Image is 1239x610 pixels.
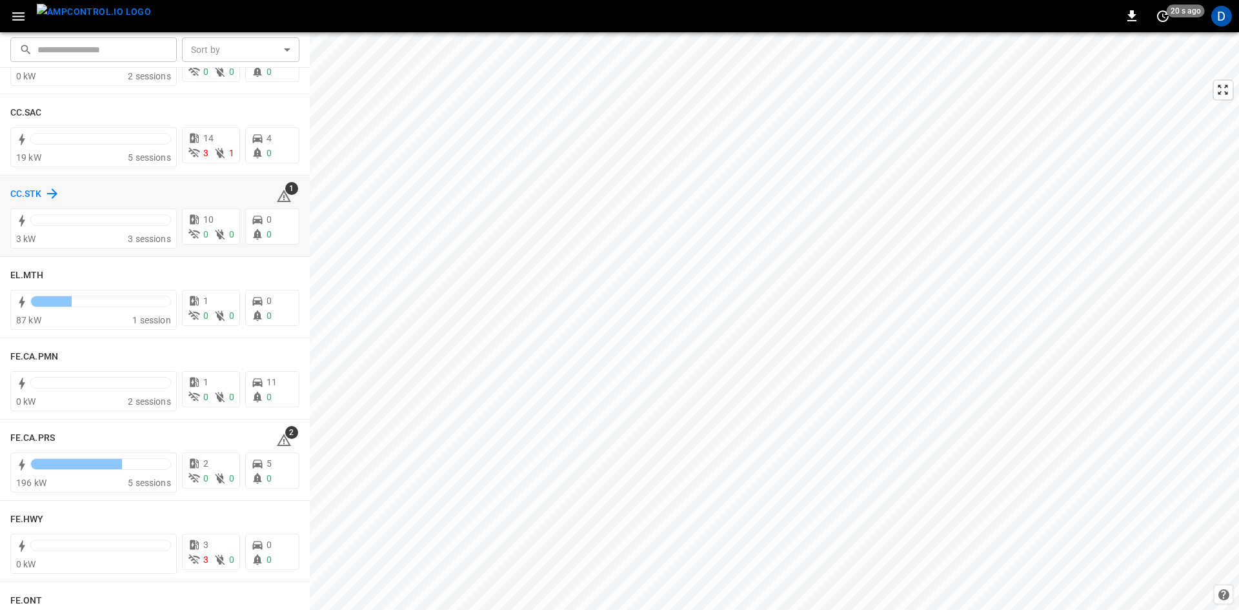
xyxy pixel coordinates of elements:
span: 0 [203,473,208,483]
span: 0 [203,310,208,321]
span: 3 kW [16,234,36,244]
h6: CC.SAC [10,106,42,120]
span: 2 [203,458,208,469]
span: 0 [267,540,272,550]
span: 20 s ago [1167,5,1205,17]
canvas: Map [310,32,1239,610]
span: 87 kW [16,315,41,325]
span: 14 [203,133,214,143]
span: 5 sessions [128,152,171,163]
span: 0 [203,66,208,77]
span: 0 [267,66,272,77]
h6: FE.ONT [10,594,43,608]
h6: CC.STK [10,187,42,201]
span: 0 [203,229,208,239]
span: 0 [267,229,272,239]
span: 0 [267,214,272,225]
span: 1 [229,148,234,158]
span: 0 [267,473,272,483]
span: 3 [203,148,208,158]
span: 0 [229,229,234,239]
span: 1 session [132,315,170,325]
span: 10 [203,214,214,225]
span: 4 [267,133,272,143]
span: 0 [229,392,234,402]
h6: FE.CA.PRS [10,431,55,445]
span: 0 [229,554,234,565]
span: 1 [203,377,208,387]
span: 19 kW [16,152,41,163]
span: 11 [267,377,277,387]
span: 2 sessions [128,396,171,407]
span: 0 [229,310,234,321]
span: 2 sessions [128,71,171,81]
span: 0 kW [16,396,36,407]
span: 2 [285,426,298,439]
span: 0 kW [16,559,36,569]
div: profile-icon [1211,6,1232,26]
span: 0 kW [16,71,36,81]
span: 0 [203,392,208,402]
span: 0 [267,310,272,321]
button: set refresh interval [1153,6,1173,26]
h6: EL.MTH [10,269,44,283]
span: 3 [203,554,208,565]
span: 0 [229,473,234,483]
span: 3 sessions [128,234,171,244]
span: 5 sessions [128,478,171,488]
span: 5 [267,458,272,469]
span: 1 [203,296,208,306]
h6: FE.HWY [10,513,44,527]
span: 0 [267,392,272,402]
span: 196 kW [16,478,46,488]
span: 0 [229,66,234,77]
span: 0 [267,148,272,158]
span: 1 [285,182,298,195]
span: 0 [267,554,272,565]
h6: FE.CA.PMN [10,350,58,364]
span: 0 [267,296,272,306]
span: 3 [203,540,208,550]
img: ampcontrol.io logo [37,4,151,20]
